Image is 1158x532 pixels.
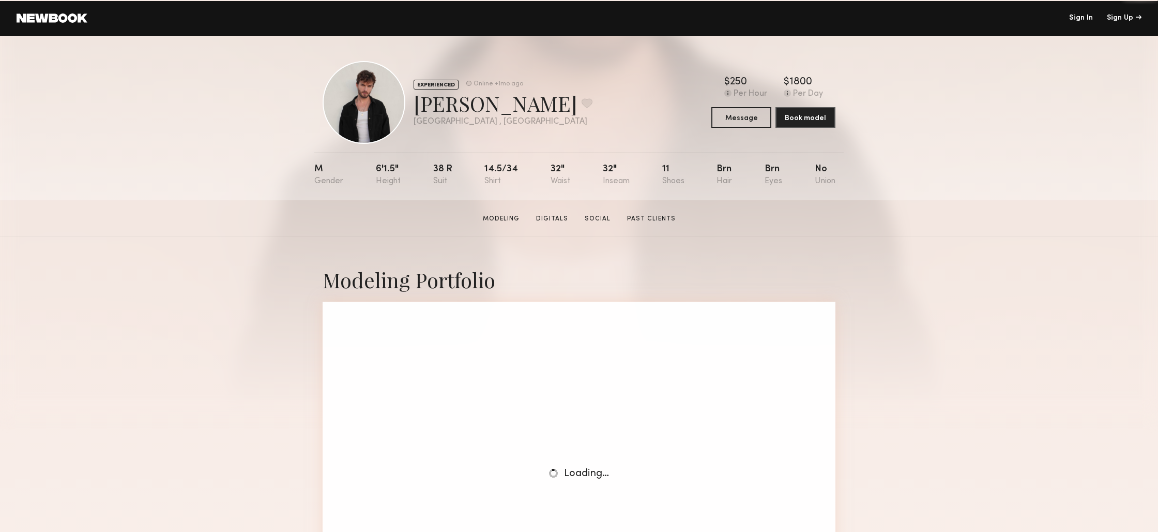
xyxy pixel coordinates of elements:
div: [PERSON_NAME] [414,90,592,117]
a: Digitals [532,214,572,224]
a: Past Clients [623,214,680,224]
div: Per Hour [734,90,767,99]
div: Per Day [793,90,823,99]
div: Brn [765,165,782,186]
div: M [314,165,343,186]
div: EXPERIENCED [414,80,459,90]
div: [GEOGRAPHIC_DATA] , [GEOGRAPHIC_DATA] [414,117,592,126]
div: Brn [717,165,732,186]
div: $ [724,77,730,87]
a: Social [581,214,615,224]
div: 1800 [789,77,812,87]
div: Modeling Portfolio [323,266,835,293]
button: Message [711,107,771,128]
div: 32" [603,165,630,186]
div: 14.5/34 [484,165,518,186]
a: Modeling [479,214,524,224]
div: No [815,165,835,186]
div: 6'1.5" [376,165,401,186]
button: Book model [775,107,835,128]
div: Sign Up [1107,14,1141,22]
div: 250 [730,77,747,87]
div: 32" [551,165,570,186]
div: 38 r [433,165,452,186]
span: Loading… [564,469,609,479]
div: 11 [662,165,684,186]
div: Online +1mo ago [474,81,523,87]
a: Sign In [1069,14,1093,22]
div: $ [784,77,789,87]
